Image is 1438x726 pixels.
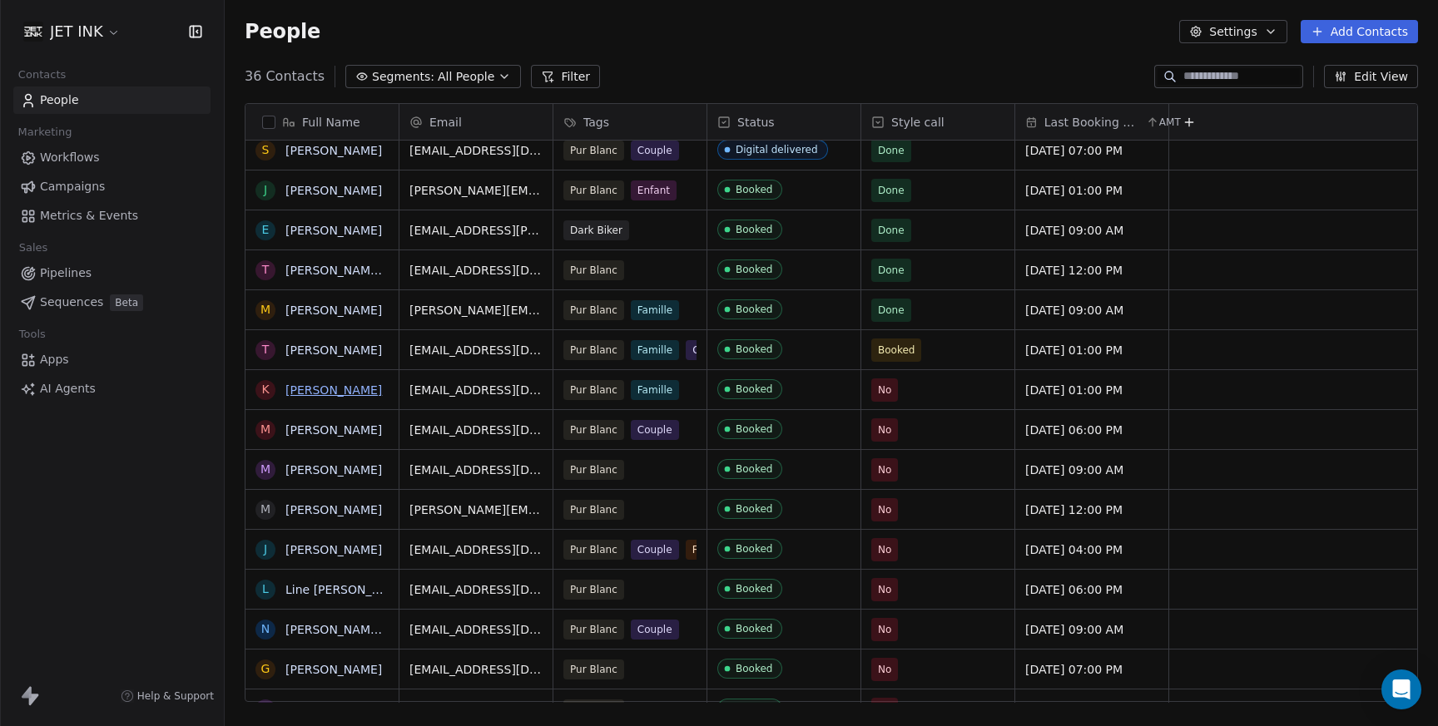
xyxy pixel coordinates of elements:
[631,340,679,360] span: Famille
[878,142,905,159] span: Done
[737,114,775,131] span: Status
[878,222,905,239] span: Done
[245,141,399,703] div: grid
[686,540,783,560] span: Femme enceinte
[553,104,707,140] div: Tags
[878,462,891,478] span: No
[878,701,891,718] span: No
[12,322,52,347] span: Tools
[563,300,624,320] span: Pur Blanc
[409,541,543,558] span: [EMAIL_ADDRESS][DOMAIN_NAME]
[137,689,214,703] span: Help & Support
[409,262,543,279] span: [EMAIL_ADDRESS][DOMAIN_NAME]
[262,261,270,279] div: T
[563,580,624,600] span: Pur Blanc
[20,17,124,46] button: JET INK
[264,541,267,558] div: J
[262,141,270,159] div: S
[1025,342,1158,358] span: [DATE] 01:00 PM
[11,62,73,87] span: Contacts
[285,383,382,397] a: [PERSON_NAME]
[631,620,679,640] span: Couple
[13,346,211,373] a: Apps
[40,149,100,166] span: Workflows
[262,580,269,598] div: L
[285,663,382,676] a: [PERSON_NAME]
[878,621,891,638] span: No
[878,382,891,398] span: No
[285,343,382,357] a: [PERSON_NAME]
[13,202,211,230] a: Metrics & Events
[285,304,382,317] a: [PERSON_NAME]
[13,375,211,403] a: AI Agents
[563,460,624,480] span: Pur Blanc
[1025,142,1158,159] span: [DATE] 07:00 PM
[23,22,43,42] img: JET%20INK%20Metal.png
[878,342,915,358] span: Booked
[736,264,772,275] div: Booked
[285,463,382,477] a: [PERSON_NAME]
[563,540,624,560] span: Pur Blanc
[1301,20,1418,43] button: Add Contacts
[409,581,543,598] span: [EMAIL_ADDRESS][DOMAIN_NAME]
[563,699,624,719] span: Pur Blanc
[563,180,624,200] span: Pur Blanc
[409,462,543,478] span: [EMAIL_ADDRESS][DOMAIN_NAME]
[1025,422,1158,438] span: [DATE] 06:00 PM
[13,289,211,316] a: SequencesBeta
[1025,382,1158,398] span: [DATE] 01:00 PM
[878,541,891,558] span: No
[736,463,772,475] div: Booked
[285,423,382,437] a: [PERSON_NAME]
[563,141,624,161] span: Pur Blanc
[736,304,772,315] div: Booked
[399,104,553,140] div: Email
[260,301,270,319] div: M
[285,264,483,277] a: [PERSON_NAME] [PERSON_NAME]
[631,300,679,320] span: Famille
[409,142,543,159] span: [EMAIL_ADDRESS][DOMAIN_NAME]
[878,182,905,199] span: Done
[736,583,772,595] div: Booked
[245,19,320,44] span: People
[736,663,772,674] div: Booked
[245,67,325,86] span: 36 Contacts
[40,91,79,109] span: People
[563,620,624,640] span: Pur Blanc
[1179,20,1287,43] button: Settings
[260,461,270,478] div: M
[13,144,211,171] a: Workflows
[409,342,543,358] span: [EMAIL_ADDRESS][DOMAIN_NAME]
[891,114,945,131] span: Style call
[399,141,1419,703] div: grid
[13,173,211,200] a: Campaigns
[409,501,543,518] span: [PERSON_NAME][EMAIL_ADDRESS][DOMAIN_NAME]
[563,220,629,240] span: Dark Biker
[736,503,772,515] div: Booked
[878,262,905,279] span: Done
[13,86,211,114] a: People
[878,302,905,319] span: Done
[285,224,382,237] a: [PERSON_NAME]
[409,422,543,438] span: [EMAIL_ADDRESS][DOMAIN_NAME]
[1025,621,1158,638] span: [DATE] 09:00 AM
[631,540,679,560] span: Couple
[429,114,462,131] span: Email
[563,420,624,440] span: Pur Blanc
[631,180,677,200] span: Enfant
[736,543,772,555] div: Booked
[1159,116,1181,129] span: AMT
[438,68,494,86] span: All People
[1044,114,1143,131] span: Last Booking Date
[409,661,543,678] span: [EMAIL_ADDRESS][DOMAIN_NAME]
[736,184,772,195] div: Booked
[409,382,543,398] span: [EMAIL_ADDRESS][DOMAIN_NAME]
[1025,701,1158,718] span: [DATE] 09:00 AM
[285,623,483,636] a: [PERSON_NAME] [PERSON_NAME]
[686,340,734,360] span: Couple
[631,141,679,161] span: Couple
[13,259,211,287] a: Pipelines
[40,178,105,195] span: Campaigns
[264,700,267,718] div: J
[861,104,1014,140] div: Style call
